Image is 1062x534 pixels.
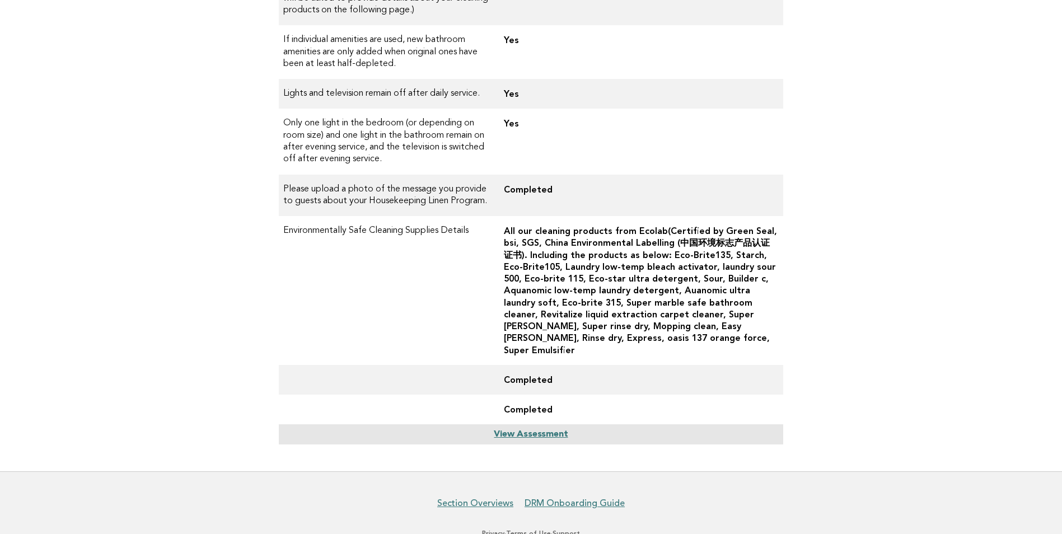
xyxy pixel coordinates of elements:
td: Environmentally Safe Cleaning Supplies Details [279,216,495,365]
td: All our cleaning products from Ecolab(Certified by Green Seal, bsi, SGS, China Environmental Labe... [495,216,783,365]
a: DRM Onboarding Guide [525,498,625,509]
td: Yes [495,109,783,174]
td: Completed [495,395,783,424]
td: Only one light in the bedroom (or depending on room size) and one light in the bathroom remain on... [279,109,495,174]
td: Yes [495,25,783,79]
a: Section Overviews [437,498,513,509]
td: Completed [495,365,783,395]
a: View Assessment [494,430,568,439]
td: Completed [495,175,783,217]
td: Please upload a photo of the message you provide to guests about your Housekeeping Linen Program. [279,175,495,217]
td: Yes [495,79,783,109]
td: Lights and television remain off after daily service. [279,79,495,109]
td: If individual amenities are used, new bathroom amenities are only added when original ones have b... [279,25,495,79]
